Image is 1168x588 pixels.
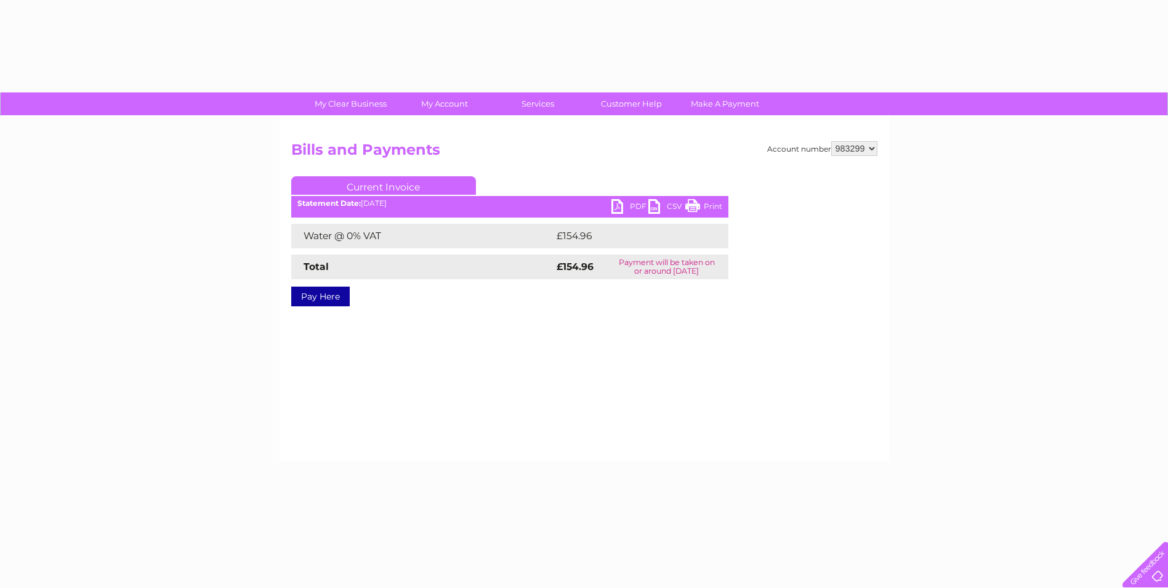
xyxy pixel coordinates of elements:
[291,224,554,248] td: Water @ 0% VAT
[554,224,706,248] td: £154.96
[581,92,682,115] a: Customer Help
[291,176,476,195] a: Current Invoice
[297,198,361,208] b: Statement Date:
[291,141,877,165] h2: Bills and Payments
[557,261,594,272] strong: £154.96
[685,199,722,217] a: Print
[393,92,495,115] a: My Account
[767,141,877,156] div: Account number
[611,199,648,217] a: PDF
[300,92,401,115] a: My Clear Business
[487,92,589,115] a: Services
[605,255,728,279] td: Payment will be taken on or around [DATE]
[291,287,350,306] a: Pay Here
[648,199,685,217] a: CSV
[291,199,728,208] div: [DATE]
[674,92,776,115] a: Make A Payment
[304,261,329,272] strong: Total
